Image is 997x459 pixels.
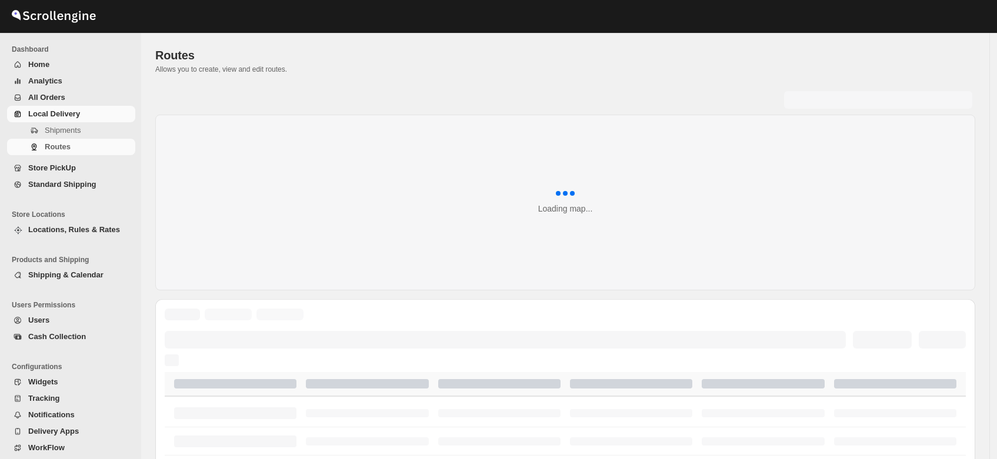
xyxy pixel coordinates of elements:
span: Store Locations [12,210,135,219]
span: Products and Shipping [12,255,135,264]
button: Notifications [7,407,135,423]
span: Users Permissions [12,300,135,310]
span: Configurations [12,362,135,371]
span: Widgets [28,377,58,386]
button: All Orders [7,89,135,106]
div: Loading map... [538,203,593,215]
span: All Orders [28,93,65,102]
button: Analytics [7,73,135,89]
span: Routes [45,142,71,151]
span: Routes [155,49,195,62]
span: Delivery Apps [28,427,79,435]
span: Tracking [28,394,59,403]
button: Home [7,56,135,73]
button: Shipments [7,122,135,139]
button: WorkFlow [7,440,135,456]
span: Locations, Rules & Rates [28,225,120,234]
span: WorkFlow [28,443,65,452]
span: Home [28,60,49,69]
span: Shipments [45,126,81,135]
button: Delivery Apps [7,423,135,440]
button: Tracking [7,390,135,407]
span: Dashboard [12,45,135,54]
span: Cash Collection [28,332,86,341]
span: Local Delivery [28,109,80,118]
button: Users [7,312,135,329]
button: Widgets [7,374,135,390]
span: Notifications [28,410,75,419]
button: Routes [7,139,135,155]
p: Allows you to create, view and edit routes. [155,65,975,74]
span: Users [28,316,49,324]
button: Locations, Rules & Rates [7,222,135,238]
span: Analytics [28,76,62,85]
span: Store PickUp [28,163,76,172]
button: Cash Collection [7,329,135,345]
span: Standard Shipping [28,180,96,189]
button: Shipping & Calendar [7,267,135,283]
span: Shipping & Calendar [28,270,104,279]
